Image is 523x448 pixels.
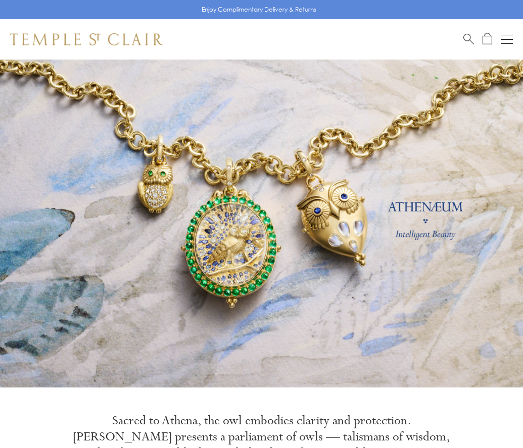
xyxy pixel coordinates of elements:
p: Enjoy Complimentary Delivery & Returns [202,5,316,15]
button: Open navigation [501,33,513,45]
img: Temple St. Clair [10,33,163,45]
a: Search [463,33,474,45]
a: Open Shopping Bag [483,33,492,45]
